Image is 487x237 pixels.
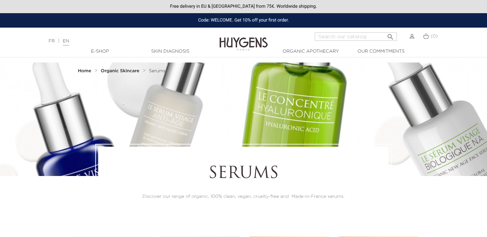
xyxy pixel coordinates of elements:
[431,34,438,39] span: (0)
[349,48,413,55] a: Our commitments
[387,31,394,39] i: 
[78,69,91,73] strong: Home
[116,193,371,200] p: Discover our range of organic, 100% clean, vegan, cruelty-free and Made-in-France serums.
[279,48,343,55] a: Organic Apothecary
[116,164,371,184] h1: Serums
[149,69,166,73] span: Serums
[101,69,139,73] strong: Organic Skincare
[220,27,268,52] img: Huygens
[101,68,141,74] a: Organic Skincare
[315,32,397,41] input: Search
[49,39,55,43] a: FR
[149,68,166,74] a: Serums
[68,48,132,55] a: E-Shop
[63,39,69,46] a: EN
[138,48,202,55] a: Skin Diagnosis
[78,68,93,74] a: Home
[385,31,396,39] button: 
[45,37,198,45] div: |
